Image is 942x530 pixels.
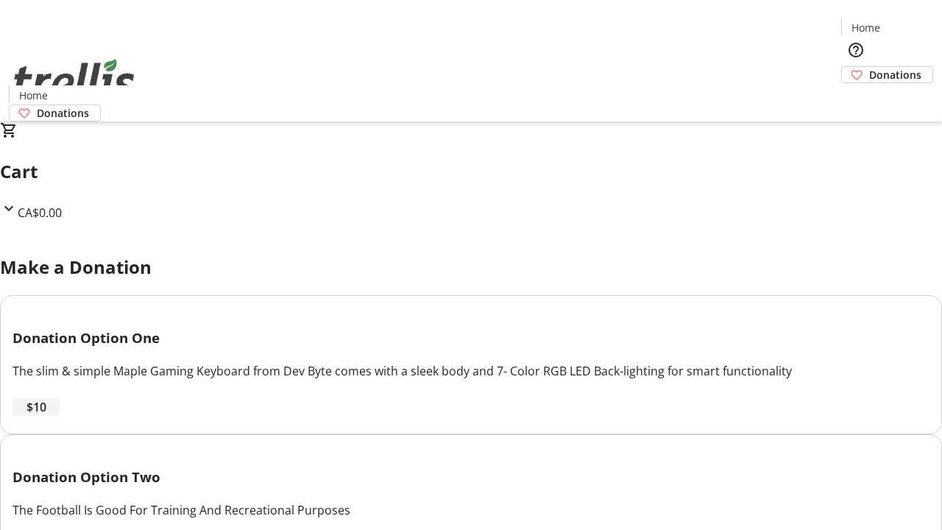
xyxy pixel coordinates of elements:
[37,105,89,121] span: Donations
[26,398,46,416] span: $10
[19,88,48,103] span: Home
[18,205,62,221] span: CA$0.00
[13,398,60,416] button: $10
[13,501,929,519] div: The Football Is Good For Training And Recreational Purposes
[9,105,101,121] a: Donations
[841,83,871,113] button: Cart
[841,35,871,65] button: Help
[851,20,880,35] span: Home
[9,43,140,116] img: Orient E2E Organization ZwS7lenqNW's Logo
[13,328,929,348] h3: Donation Option One
[841,66,933,83] a: Donations
[13,467,929,487] h3: Donation Option Two
[869,67,921,82] span: Donations
[10,88,57,103] a: Home
[842,20,889,35] a: Home
[13,362,929,380] div: The slim & simple Maple Gaming Keyboard from Dev Byte comes with a sleek body and 7- Color RGB LE...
